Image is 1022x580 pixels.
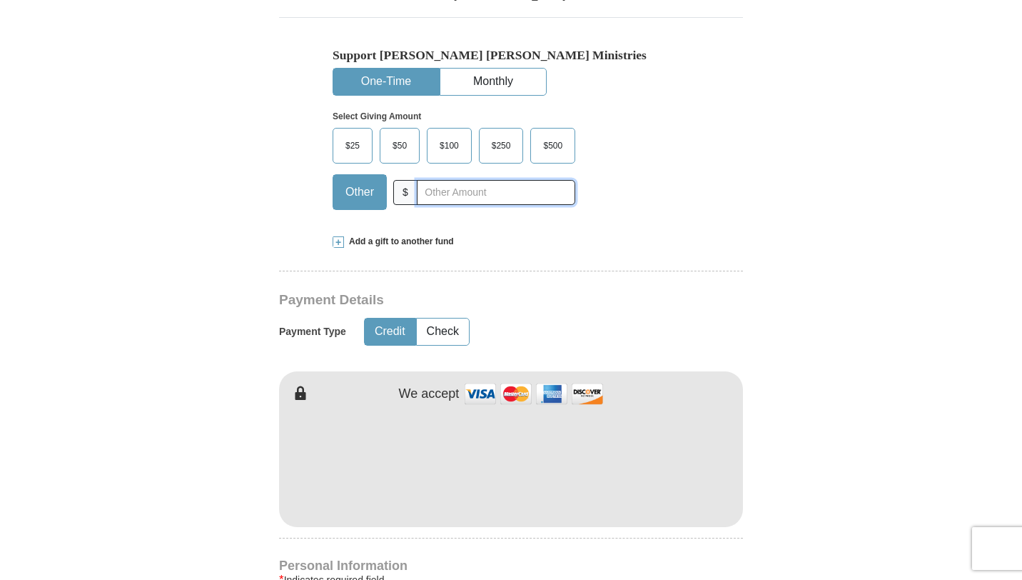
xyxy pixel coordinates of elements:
[279,326,346,338] h5: Payment Type
[485,135,518,156] span: $250
[432,135,466,156] span: $100
[333,69,439,95] button: One-Time
[338,135,367,156] span: $25
[393,180,418,205] span: $
[417,319,469,345] button: Check
[344,236,454,248] span: Add a gift to another fund
[333,48,689,63] h5: Support [PERSON_NAME] [PERSON_NAME] Ministries
[536,135,570,156] span: $500
[333,111,421,121] strong: Select Giving Amount
[338,181,381,203] span: Other
[385,135,414,156] span: $50
[417,180,575,205] input: Other Amount
[462,379,605,409] img: credit cards accepted
[365,319,415,345] button: Credit
[279,560,743,571] h4: Personal Information
[399,386,460,402] h4: We accept
[440,69,546,95] button: Monthly
[279,292,643,309] h3: Payment Details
